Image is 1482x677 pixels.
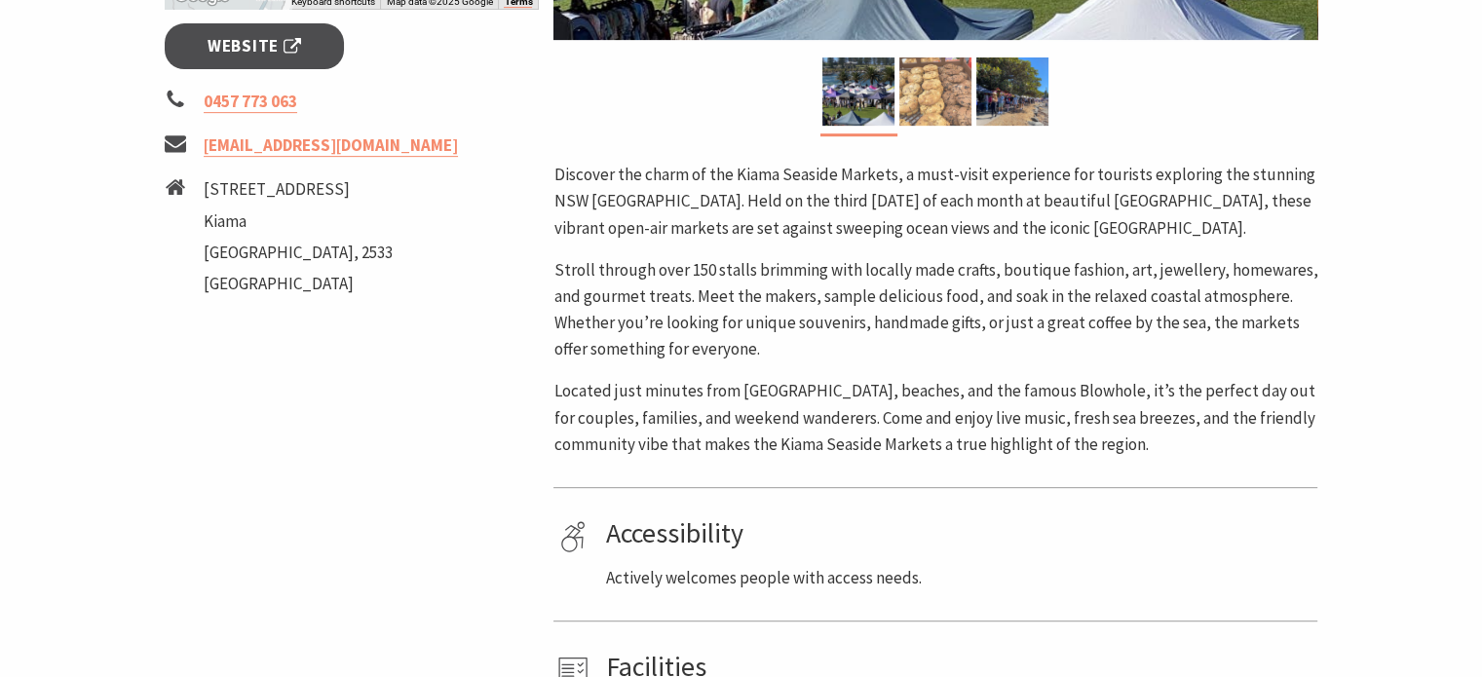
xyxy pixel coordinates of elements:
p: Located just minutes from [GEOGRAPHIC_DATA], beaches, and the famous Blowhole, it’s the perfect d... [553,378,1317,458]
a: Website [165,23,345,69]
img: Kiama Seaside Market [822,57,894,126]
p: Actively welcomes people with access needs. [605,565,1311,591]
li: [STREET_ADDRESS] [204,176,393,203]
img: Market ptoduce [899,57,971,126]
a: 0457 773 063 [204,91,297,113]
p: Discover the charm of the Kiama Seaside Markets, a must-visit experience for tourists exploring t... [553,162,1317,242]
li: [GEOGRAPHIC_DATA], 2533 [204,240,393,266]
li: Kiama [204,208,393,235]
span: Website [208,33,301,59]
li: [GEOGRAPHIC_DATA] [204,271,393,297]
p: Stroll through over 150 stalls brimming with locally made crafts, boutique fashion, art, jeweller... [553,257,1317,363]
h4: Accessibility [605,517,1311,550]
a: [EMAIL_ADDRESS][DOMAIN_NAME] [204,134,458,157]
img: market photo [976,57,1048,126]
